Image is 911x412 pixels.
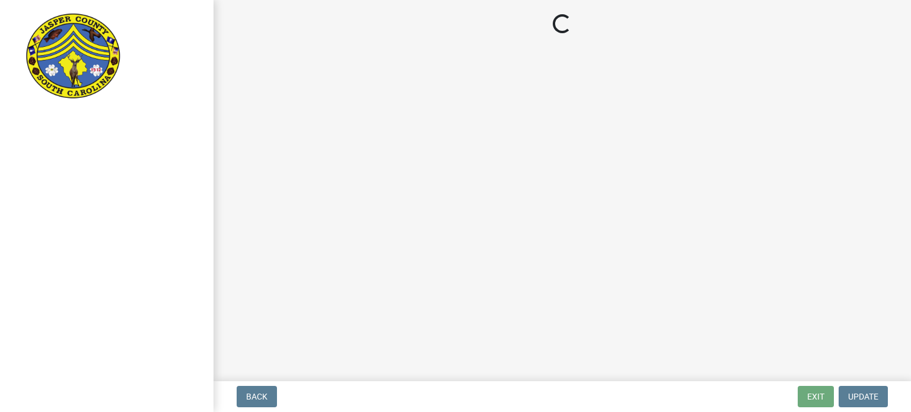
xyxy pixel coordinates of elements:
[839,386,888,407] button: Update
[798,386,834,407] button: Exit
[848,392,878,401] span: Update
[24,12,123,101] img: Jasper County, South Carolina
[246,392,267,401] span: Back
[237,386,277,407] button: Back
